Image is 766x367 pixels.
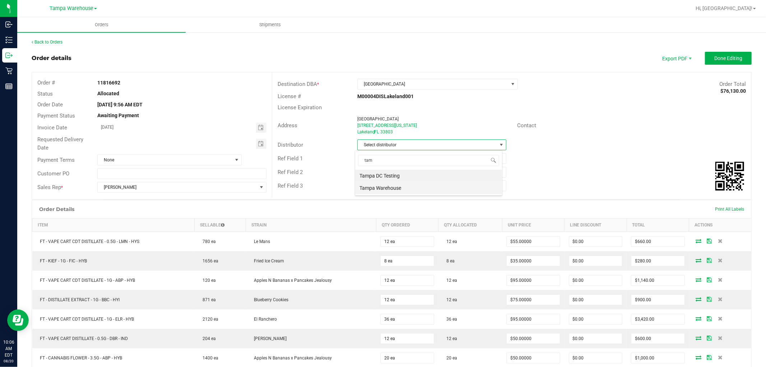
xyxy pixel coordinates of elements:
[358,79,509,89] span: [GEOGRAPHIC_DATA]
[719,81,746,87] span: Order Total
[655,52,698,65] span: Export PDF
[32,40,62,45] a: Back to Orders
[381,295,433,305] input: 0
[381,256,433,266] input: 0
[376,219,438,232] th: Qty Ordered
[507,237,560,247] input: 0
[507,275,560,285] input: 0
[37,297,120,302] span: FT - DISTILLATE EXTRACT - 1G - BBC - HYI
[715,207,744,212] span: Print All Labels
[7,309,29,331] iframe: Resource center
[37,101,63,108] span: Order Date
[715,336,726,340] span: Delete Order Detail
[199,297,216,302] span: 871 ea
[358,140,497,150] span: Select distributor
[715,162,744,191] qrcode: 11816692
[569,275,622,285] input: 0
[199,258,218,263] span: 1656 ea
[631,314,684,324] input: 0
[714,55,742,61] span: Done Editing
[5,21,13,28] inline-svg: Inbound
[704,336,715,340] span: Save Order Detail
[374,129,379,134] span: FL
[565,219,627,232] th: Line Discount
[507,314,560,324] input: 0
[278,104,322,111] span: License Expiration
[507,295,560,305] input: 0
[50,5,93,12] span: Tampa Warehouse
[381,334,433,344] input: 0
[37,113,75,119] span: Payment Status
[32,219,195,232] th: Item
[37,355,122,361] span: FT - CANNABIS FLOWER - 3.5G - ABP - HYB
[39,206,74,212] h1: Order Details
[357,123,417,128] span: [STREET_ADDRESS][US_STATE]
[278,169,303,175] span: Ref Field 2
[631,256,684,266] input: 0
[569,353,622,363] input: 0
[443,239,457,244] span: 12 ea
[631,334,684,344] input: 0
[250,278,332,283] span: Apples N Bananas x Pancakes Jealousy
[715,316,726,321] span: Delete Order Detail
[381,353,433,363] input: 0
[199,317,218,322] span: 2120 ea
[380,129,393,134] span: 33803
[250,297,288,302] span: Blueberry Cookies
[37,317,134,322] span: FT - VAPE CART CDT DISTILLATE - 1G - ELR - HYB
[443,336,457,341] span: 12 ea
[37,157,75,163] span: Payment Terms
[631,353,684,363] input: 0
[381,314,433,324] input: 0
[704,297,715,301] span: Save Order Detail
[278,81,317,87] span: Destination DBA
[37,91,53,97] span: Status
[17,17,186,32] a: Orders
[3,358,14,364] p: 08/20
[85,22,118,28] span: Orders
[250,317,277,322] span: El Ranchero
[199,278,216,283] span: 120 ea
[705,52,752,65] button: Done Editing
[443,317,457,322] span: 36 ea
[37,170,69,177] span: Customer PO
[250,336,287,341] span: [PERSON_NAME]
[715,258,726,262] span: Delete Order Detail
[569,295,622,305] input: 0
[715,239,726,243] span: Delete Order Detail
[704,239,715,243] span: Save Order Detail
[195,219,246,232] th: Sellable
[569,314,622,324] input: 0
[631,275,684,285] input: 0
[443,297,457,302] span: 12 ea
[689,219,751,232] th: Actions
[704,355,715,359] span: Save Order Detail
[37,124,67,131] span: Invoice Date
[98,155,232,165] span: None
[715,355,726,359] span: Delete Order Detail
[381,237,433,247] input: 0
[443,278,457,283] span: 12 ea
[37,336,128,341] span: FT - VAPE CART DISTILLATE - 0.5G - DBR - IND
[715,297,726,301] span: Delete Order Detail
[569,256,622,266] input: 0
[517,122,536,129] span: Contact
[97,80,120,86] strong: 11816692
[704,316,715,321] span: Save Order Detail
[704,258,715,262] span: Save Order Detail
[357,93,414,99] strong: M00004DISLakeland001
[631,295,684,305] input: 0
[250,239,270,244] span: Le Mans
[355,182,502,194] li: Tampa Warehouse
[97,113,139,118] strong: Awaiting Payment
[5,67,13,74] inline-svg: Retail
[186,17,354,32] a: Shipments
[715,277,726,282] span: Delete Order Detail
[37,239,140,244] span: FT - VAPE CART CDT DISTILLATE - 0.5G - LMN - HYS
[37,258,87,263] span: FT - KIEF - 1G - FIC - HYB
[627,219,689,232] th: Total
[199,355,218,361] span: 1400 ea
[704,277,715,282] span: Save Order Detail
[569,237,622,247] input: 0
